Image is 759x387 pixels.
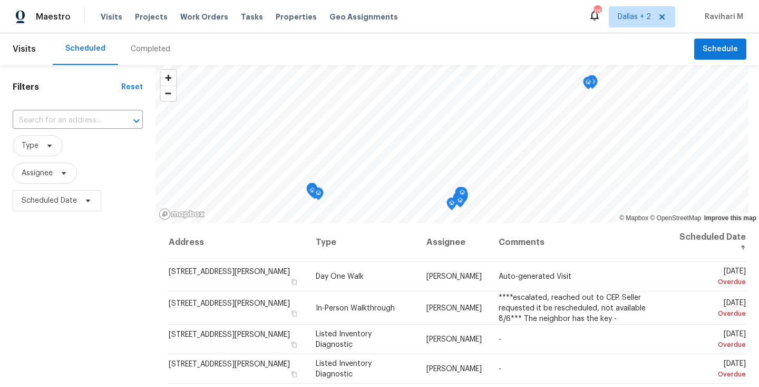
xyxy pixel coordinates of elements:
[307,185,318,201] div: Map marker
[329,12,398,22] span: Geo Assignments
[180,12,228,22] span: Work Orders
[161,70,176,86] button: Zoom in
[619,214,648,222] a: Mapbox
[161,86,176,101] span: Zoom out
[316,273,364,280] span: Day One Walk
[289,308,299,318] button: Copy Address
[159,208,205,220] a: Mapbox homepage
[418,223,490,262] th: Assignee
[704,214,756,222] a: Improve this map
[673,268,746,287] span: [DATE]
[289,277,299,287] button: Copy Address
[161,86,176,101] button: Zoom out
[499,273,571,280] span: Auto-generated Visit
[168,223,307,262] th: Address
[673,339,746,350] div: Overdue
[673,369,746,380] div: Overdue
[499,294,646,322] span: ****escalated, reached out to CEP. Seller requested it be rescheduled, not available 8/6*** The n...
[307,223,419,262] th: Type
[673,277,746,287] div: Overdue
[316,331,372,348] span: Listed Inventory Diagnostic
[313,187,324,204] div: Map marker
[22,140,38,151] span: Type
[316,304,395,312] span: In-Person Walkthrough
[673,299,746,318] span: [DATE]
[703,43,738,56] span: Schedule
[169,361,290,368] span: [STREET_ADDRESS][PERSON_NAME]
[65,43,105,54] div: Scheduled
[101,12,122,22] span: Visits
[135,12,168,22] span: Projects
[22,195,77,206] span: Scheduled Date
[306,183,317,200] div: Map marker
[155,65,748,223] canvas: Map
[673,331,746,350] span: [DATE]
[169,268,290,276] span: [STREET_ADDRESS][PERSON_NAME]
[13,112,113,129] input: Search for an address...
[618,12,651,22] span: Dallas + 2
[587,75,597,91] div: Map marker
[129,114,144,128] button: Open
[587,76,598,92] div: Map marker
[426,336,482,343] span: [PERSON_NAME]
[22,168,53,178] span: Assignee
[169,299,290,307] span: [STREET_ADDRESS][PERSON_NAME]
[499,365,501,373] span: -
[499,336,501,343] span: -
[455,187,465,203] div: Map marker
[426,304,482,312] span: [PERSON_NAME]
[457,187,468,203] div: Map marker
[169,331,290,338] span: [STREET_ADDRESS][PERSON_NAME]
[131,44,170,54] div: Completed
[241,13,263,21] span: Tasks
[700,12,743,22] span: Ravihari M
[446,197,457,214] div: Map marker
[289,340,299,350] button: Copy Address
[316,360,372,378] span: Listed Inventory Diagnostic
[307,183,317,199] div: Map marker
[458,189,468,205] div: Map marker
[276,12,317,22] span: Properties
[455,195,465,211] div: Map marker
[583,77,593,93] div: Map marker
[426,365,482,373] span: [PERSON_NAME]
[36,12,71,22] span: Maestro
[453,192,463,209] div: Map marker
[289,370,299,379] button: Copy Address
[593,6,601,17] div: 78
[673,308,746,318] div: Overdue
[13,37,36,61] span: Visits
[426,273,482,280] span: [PERSON_NAME]
[490,223,664,262] th: Comments
[650,214,701,222] a: OpenStreetMap
[454,192,464,209] div: Map marker
[121,82,143,92] div: Reset
[664,223,746,262] th: Scheduled Date ↑
[673,360,746,380] span: [DATE]
[309,186,320,203] div: Map marker
[13,82,121,92] h1: Filters
[694,39,746,60] button: Schedule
